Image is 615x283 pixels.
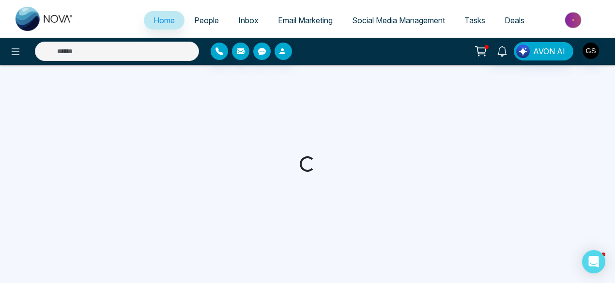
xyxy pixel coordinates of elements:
a: Home [144,11,184,30]
span: Inbox [238,15,259,25]
img: User Avatar [583,43,599,59]
div: Open Intercom Messenger [582,250,605,273]
span: Deals [505,15,524,25]
span: Home [154,15,175,25]
a: Deals [495,11,534,30]
span: Email Marketing [278,15,333,25]
a: Inbox [229,11,268,30]
img: Lead Flow [516,45,530,58]
span: AVON AI [533,45,565,57]
button: AVON AI [514,42,573,60]
span: People [194,15,219,25]
span: Social Media Management [352,15,445,25]
a: People [184,11,229,30]
img: Nova CRM Logo [15,7,74,31]
a: Social Media Management [342,11,455,30]
img: Market-place.gif [539,9,609,31]
a: Email Marketing [268,11,342,30]
a: Tasks [455,11,495,30]
span: Tasks [464,15,485,25]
